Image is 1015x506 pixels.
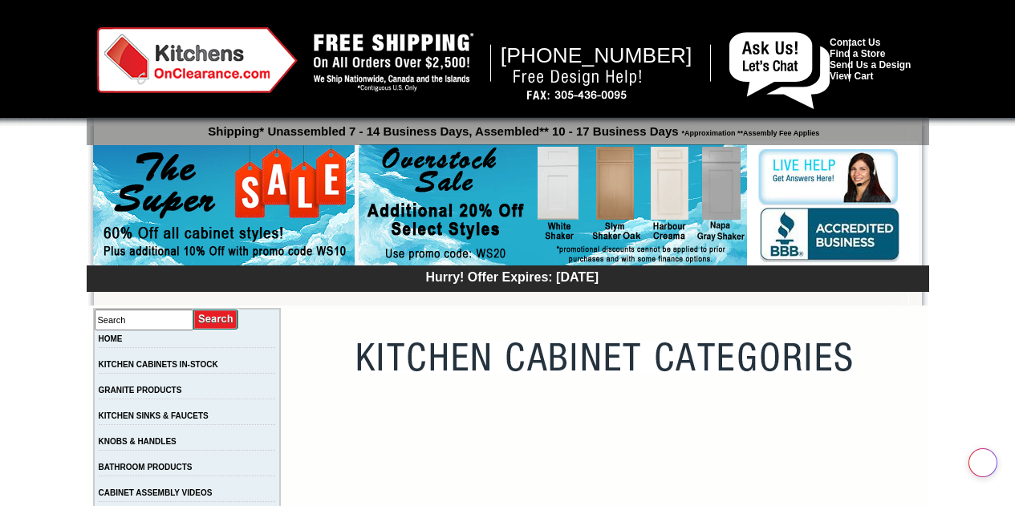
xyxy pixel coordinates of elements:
[193,309,239,330] input: Submit
[99,488,213,497] a: CABINET ASSEMBLY VIDEOS
[99,437,177,446] a: KNOBS & HANDLES
[97,27,298,93] img: Kitchens on Clearance Logo
[830,48,885,59] a: Find a Store
[99,463,193,472] a: BATHROOM PRODUCTS
[830,37,880,48] a: Contact Us
[99,360,218,369] a: KITCHEN CABINETS IN-STOCK
[99,411,209,420] a: KITCHEN SINKS & FAUCETS
[501,43,692,67] span: [PHONE_NUMBER]
[830,71,873,82] a: View Cart
[99,334,123,343] a: HOME
[830,59,911,71] a: Send Us a Design
[95,268,929,285] div: Hurry! Offer Expires: [DATE]
[679,125,820,137] span: *Approximation **Assembly Fee Applies
[99,386,182,395] a: GRANITE PRODUCTS
[95,117,929,138] p: Shipping* Unassembled 7 - 14 Business Days, Assembled** 10 - 17 Business Days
